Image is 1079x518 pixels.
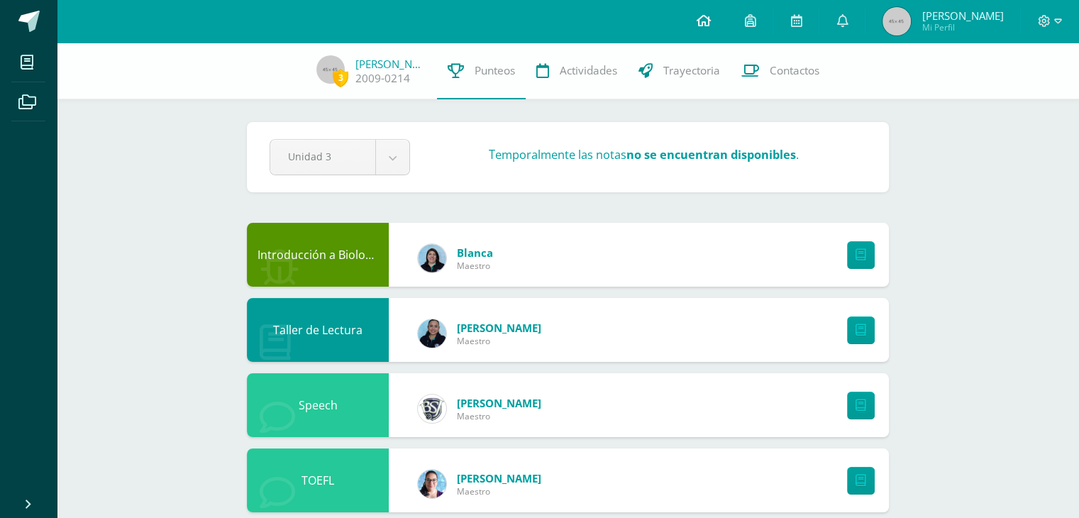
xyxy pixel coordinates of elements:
span: Mi Perfil [922,21,1003,33]
span: Punteos [475,63,515,78]
img: 9587b11a6988a136ca9b298a8eab0d3f.png [418,319,446,348]
a: Actividades [526,43,628,99]
a: [PERSON_NAME] [457,471,541,485]
img: 7cb5e0464c0e7abafaf249efbb3b1bec.png [418,470,446,498]
a: 2009-0214 [355,71,410,86]
h3: Temporalmente las notas . [489,147,799,162]
img: cf0f0e80ae19a2adee6cb261b32f5f36.png [418,395,446,423]
a: Trayectoria [628,43,731,99]
span: Actividades [560,63,617,78]
div: Speech [247,373,389,437]
div: TOEFL [247,448,389,512]
span: 3 [333,69,348,87]
a: Contactos [731,43,830,99]
img: 6df1b4a1ab8e0111982930b53d21c0fa.png [418,244,446,272]
span: Maestro [457,410,541,422]
span: Maestro [457,485,541,497]
div: Taller de Lectura [247,298,389,362]
div: Introducción a Biología [247,223,389,287]
span: [PERSON_NAME] [922,9,1003,23]
img: 45x45 [882,7,911,35]
a: Punteos [437,43,526,99]
a: [PERSON_NAME] [457,321,541,335]
a: [PERSON_NAME] [457,396,541,410]
a: Unidad 3 [270,140,409,175]
a: Blanca [457,246,493,260]
span: Maestro [457,260,493,272]
img: 45x45 [316,55,345,84]
a: [PERSON_NAME] [355,57,426,71]
span: Maestro [457,335,541,347]
strong: no se encuentran disponibles [626,147,796,162]
span: Trayectoria [663,63,720,78]
span: Contactos [770,63,819,78]
span: Unidad 3 [288,140,358,173]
